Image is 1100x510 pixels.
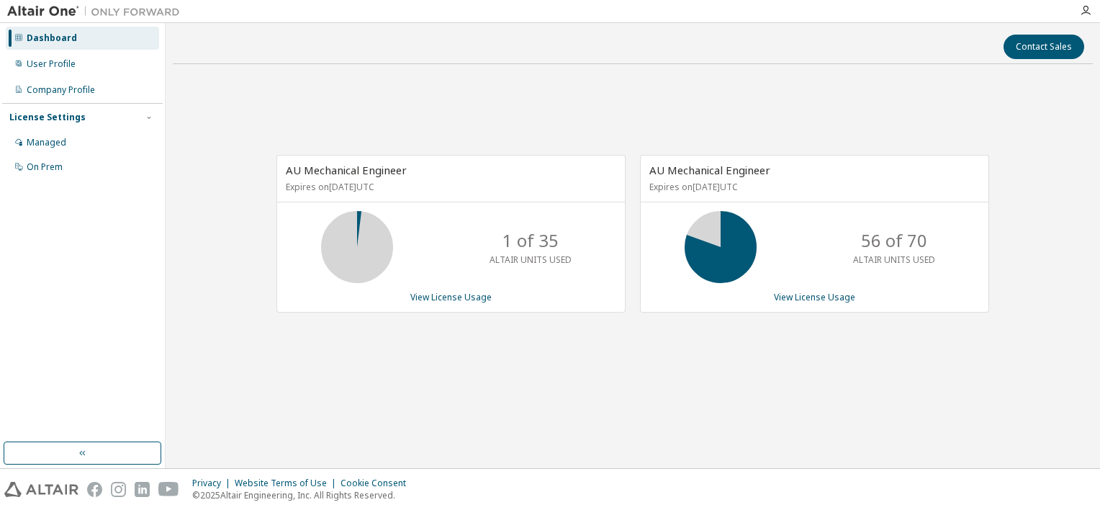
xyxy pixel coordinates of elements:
[649,181,976,193] p: Expires on [DATE] UTC
[87,482,102,497] img: facebook.svg
[774,291,855,303] a: View License Usage
[341,478,415,489] div: Cookie Consent
[1004,35,1084,59] button: Contact Sales
[135,482,150,497] img: linkedin.svg
[4,482,78,497] img: altair_logo.svg
[192,478,235,489] div: Privacy
[235,478,341,489] div: Website Terms of Use
[27,32,77,44] div: Dashboard
[158,482,179,497] img: youtube.svg
[27,58,76,70] div: User Profile
[111,482,126,497] img: instagram.svg
[286,163,407,177] span: AU Mechanical Engineer
[7,4,187,19] img: Altair One
[9,112,86,123] div: License Settings
[27,161,63,173] div: On Prem
[490,254,572,266] p: ALTAIR UNITS USED
[502,228,559,253] p: 1 of 35
[27,84,95,96] div: Company Profile
[286,181,613,193] p: Expires on [DATE] UTC
[861,228,927,253] p: 56 of 70
[649,163,770,177] span: AU Mechanical Engineer
[853,254,935,266] p: ALTAIR UNITS USED
[192,489,415,501] p: © 2025 Altair Engineering, Inc. All Rights Reserved.
[410,291,492,303] a: View License Usage
[27,137,66,148] div: Managed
